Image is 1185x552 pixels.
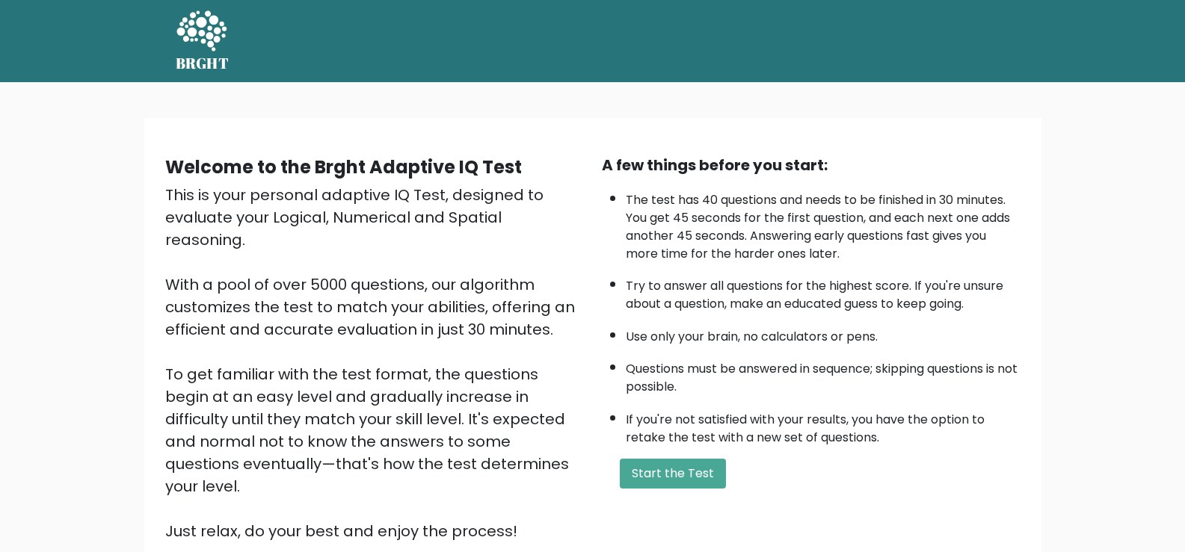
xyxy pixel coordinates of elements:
[626,353,1021,396] li: Questions must be answered in sequence; skipping questions is not possible.
[626,184,1021,263] li: The test has 40 questions and needs to be finished in 30 minutes. You get 45 seconds for the firs...
[176,55,230,72] h5: BRGHT
[620,459,726,489] button: Start the Test
[626,320,1021,346] li: Use only your brain, no calculators or pens.
[165,184,584,542] div: This is your personal adaptive IQ Test, designed to evaluate your Logical, Numerical and Spatial ...
[176,6,230,76] a: BRGHT
[626,270,1021,313] li: Try to answer all questions for the highest score. If you're unsure about a question, make an edu...
[602,154,1021,176] div: A few things before you start:
[626,403,1021,447] li: If you're not satisfied with your results, you have the option to retake the test with a new set ...
[165,155,522,179] b: Welcome to the Brght Adaptive IQ Test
